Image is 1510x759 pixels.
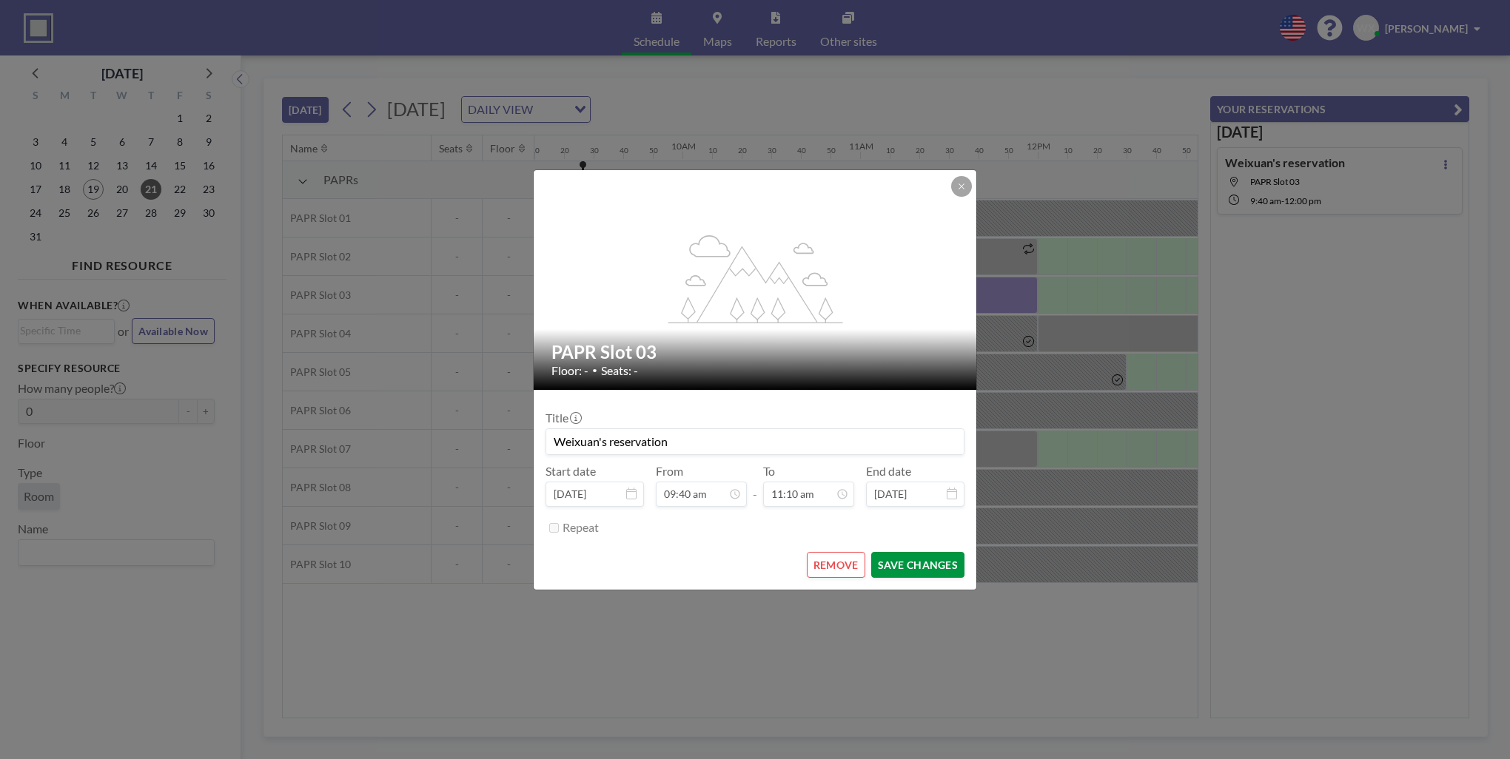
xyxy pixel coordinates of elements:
button: REMOVE [807,552,865,578]
label: Start date [546,464,596,479]
g: flex-grow: 1.2; [668,234,843,323]
label: End date [866,464,911,479]
h2: PAPR Slot 03 [551,341,960,363]
span: - [753,469,757,502]
label: From [656,464,683,479]
label: To [763,464,775,479]
span: • [592,365,597,376]
span: Floor: - [551,363,588,378]
button: SAVE CHANGES [871,552,964,578]
span: Seats: - [601,363,638,378]
label: Title [546,411,580,425]
label: Repeat [563,520,599,535]
input: (No title) [546,429,964,454]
